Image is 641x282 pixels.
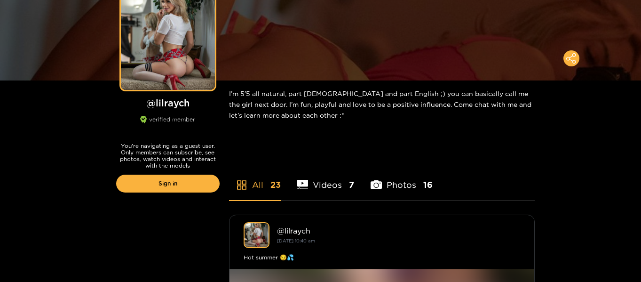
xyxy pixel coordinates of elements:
[229,158,281,200] li: All
[270,179,281,191] span: 23
[349,179,354,191] span: 7
[229,81,535,128] div: I’m 5’5 all natural, part [DEMOGRAPHIC_DATA] and part English ;) you can basically call me the gi...
[423,179,433,191] span: 16
[244,222,269,248] img: lilraych
[277,226,520,235] div: @ lilraych
[116,143,220,169] p: You're navigating as a guest user. Only members can subscribe, see photos, watch videos and inter...
[236,179,247,191] span: appstore
[116,116,220,133] div: verified member
[244,253,520,262] div: Hot summer 😏💦
[116,97,220,109] h1: @ lilraych
[297,158,355,200] li: Videos
[371,158,433,200] li: Photos
[116,175,220,193] a: Sign in
[277,238,315,243] small: [DATE] 10:40 am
